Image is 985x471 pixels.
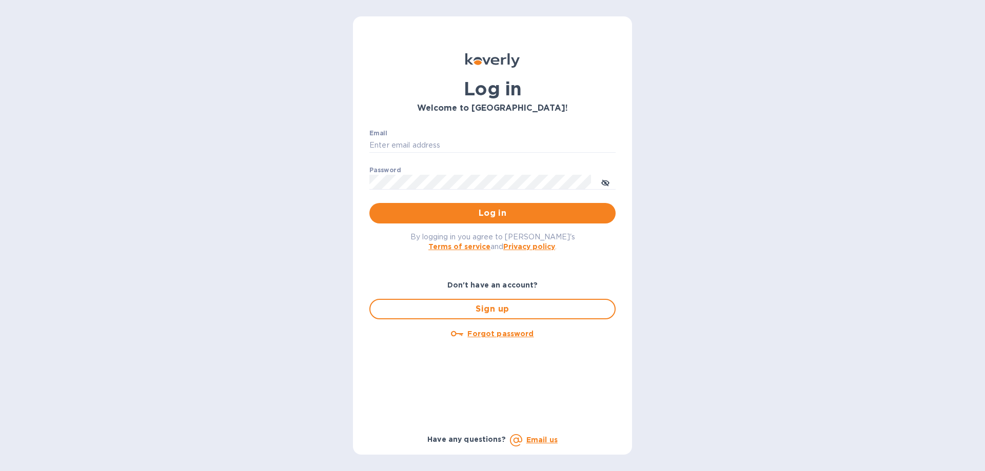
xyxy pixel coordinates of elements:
[369,138,616,153] input: Enter email address
[595,172,616,192] button: toggle password visibility
[467,330,534,338] u: Forgot password
[428,242,490,251] a: Terms of service
[503,242,555,251] a: Privacy policy
[465,53,520,68] img: Koverly
[369,299,616,319] button: Sign up
[369,130,387,136] label: Email
[447,281,538,289] b: Don't have an account?
[526,436,558,444] a: Email us
[379,303,606,315] span: Sign up
[369,104,616,113] h3: Welcome to [GEOGRAPHIC_DATA]!
[410,233,575,251] span: By logging in you agree to [PERSON_NAME]'s and .
[427,435,506,443] b: Have any questions?
[378,207,607,219] span: Log in
[369,78,616,99] h1: Log in
[369,167,401,173] label: Password
[369,203,616,223] button: Log in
